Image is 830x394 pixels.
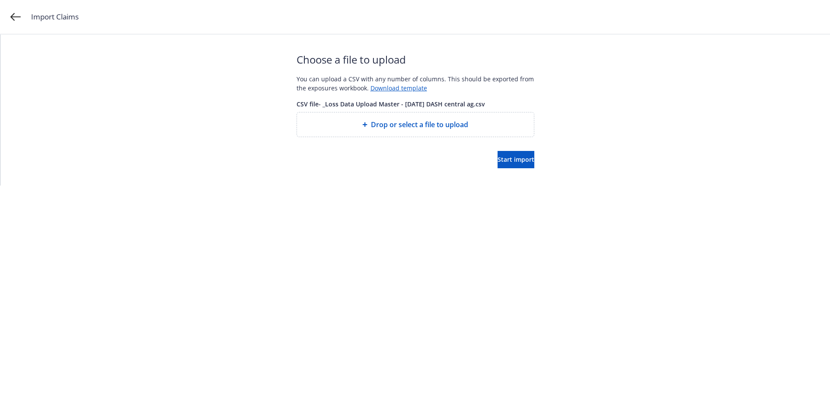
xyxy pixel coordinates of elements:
[297,74,534,93] div: You can upload a CSV with any number of columns. This should be exported from the exposures workb...
[297,99,534,109] span: CSV file - _Loss Data Upload Master - [DATE] DASH central ag.csv
[297,112,534,137] div: Drop or select a file to upload
[297,52,534,67] span: Choose a file to upload
[498,151,534,168] button: Start import
[31,11,79,22] span: Import Claims
[371,119,468,130] span: Drop or select a file to upload
[498,155,534,163] span: Start import
[370,84,427,92] a: Download template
